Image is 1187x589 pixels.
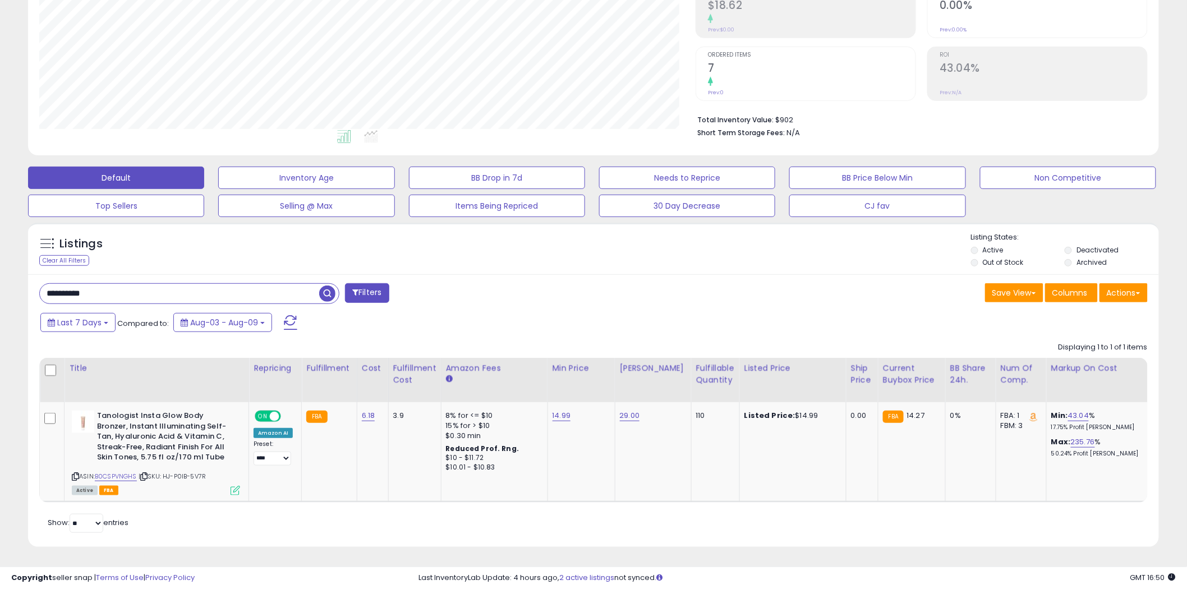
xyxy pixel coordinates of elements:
[139,472,206,481] span: | SKU: HJ-P0IB-5V7R
[446,374,453,384] small: Amazon Fees.
[95,472,137,481] a: B0CSPVNGHS
[980,167,1156,189] button: Non Competitive
[697,112,1139,126] li: $902
[72,411,94,433] img: 21Lc4JqMadL._SL40_.jpg
[306,411,327,423] small: FBA
[393,411,433,421] div: 3.9
[789,167,965,189] button: BB Price Below Min
[1130,572,1176,583] span: 2025-08-17 16:50 GMT
[173,313,272,332] button: Aug-03 - Aug-09
[883,411,904,423] small: FBA
[254,362,297,374] div: Repricing
[446,411,539,421] div: 8% for <= $10
[708,89,724,96] small: Prev: 0
[446,421,539,431] div: 15% for > $10
[446,444,519,453] b: Reduced Prof. Rng.
[419,573,1176,583] div: Last InventoryLab Update: 4 hours ago, not synced.
[1051,411,1144,431] div: %
[744,411,838,421] div: $14.99
[983,257,1024,267] label: Out of Stock
[99,486,118,495] span: FBA
[72,411,240,494] div: ASIN:
[907,410,924,421] span: 14.27
[696,362,735,386] div: Fulfillable Quantity
[97,411,233,466] b: Tanologist Insta Glow Body Bronzer, Instant Illuminating Self-Tan, Hyaluronic Acid & Vitamin C, S...
[1076,257,1107,267] label: Archived
[218,195,394,217] button: Selling @ Max
[1099,283,1148,302] button: Actions
[620,362,687,374] div: [PERSON_NAME]
[1051,450,1144,458] p: 50.24% Profit [PERSON_NAME]
[553,362,610,374] div: Min Price
[39,255,89,266] div: Clear All Filters
[446,362,543,374] div: Amazon Fees
[786,127,800,138] span: N/A
[940,52,1147,58] span: ROI
[393,362,436,386] div: Fulfillment Cost
[708,52,915,58] span: Ordered Items
[851,362,873,386] div: Ship Price
[117,318,169,329] span: Compared to:
[28,195,204,217] button: Top Sellers
[306,362,352,374] div: Fulfillment
[69,362,244,374] div: Title
[57,317,102,328] span: Last 7 Days
[1001,362,1042,386] div: Num of Comp.
[409,167,585,189] button: BB Drop in 7d
[940,26,967,33] small: Prev: 0.00%
[279,412,297,421] span: OFF
[1001,411,1038,421] div: FBA: 1
[1051,437,1144,458] div: %
[190,317,258,328] span: Aug-03 - Aug-09
[48,517,128,528] span: Show: entries
[218,167,394,189] button: Inventory Age
[40,313,116,332] button: Last 7 Days
[1051,362,1148,374] div: Markup on Cost
[409,195,585,217] button: Items Being Repriced
[560,572,615,583] a: 2 active listings
[985,283,1043,302] button: Save View
[28,167,204,189] button: Default
[553,410,571,421] a: 14.99
[362,362,384,374] div: Cost
[789,195,965,217] button: CJ fav
[1051,424,1144,431] p: 17.75% Profit [PERSON_NAME]
[708,62,915,77] h2: 7
[59,236,103,252] h5: Listings
[1051,410,1068,421] b: Min:
[950,411,987,421] div: 0%
[697,115,774,125] b: Total Inventory Value:
[11,573,195,583] div: seller snap | |
[883,362,941,386] div: Current Buybox Price
[362,410,375,421] a: 6.18
[1001,421,1038,431] div: FBM: 3
[72,486,98,495] span: All listings currently available for purchase on Amazon
[96,572,144,583] a: Terms of Use
[1051,436,1071,447] b: Max:
[696,411,731,421] div: 110
[971,232,1159,243] p: Listing States:
[851,411,869,421] div: 0.00
[744,362,841,374] div: Listed Price
[744,410,795,421] b: Listed Price:
[345,283,389,303] button: Filters
[940,62,1147,77] h2: 43.04%
[446,431,539,441] div: $0.30 min
[697,128,785,137] b: Short Term Storage Fees:
[950,362,991,386] div: BB Share 24h.
[708,26,734,33] small: Prev: $0.00
[145,572,195,583] a: Privacy Policy
[254,428,293,438] div: Amazon AI
[1046,358,1153,402] th: The percentage added to the cost of goods (COGS) that forms the calculator for Min & Max prices.
[1059,342,1148,353] div: Displaying 1 to 1 of 1 items
[1045,283,1098,302] button: Columns
[1068,410,1089,421] a: 43.04
[1052,287,1088,298] span: Columns
[256,412,270,421] span: ON
[1076,245,1119,255] label: Deactivated
[940,89,961,96] small: Prev: N/A
[446,453,539,463] div: $10 - $11.72
[11,572,52,583] strong: Copyright
[599,167,775,189] button: Needs to Reprice
[1071,436,1095,448] a: 235.76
